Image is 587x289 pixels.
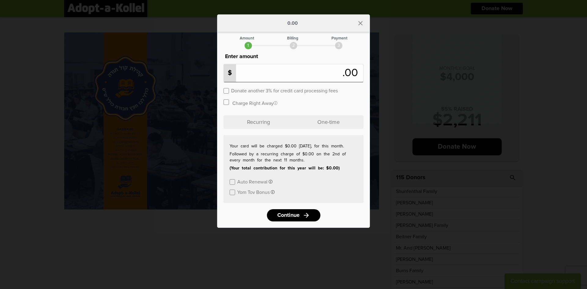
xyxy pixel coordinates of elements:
[230,151,357,163] p: Followed by a recurring charge of $0.00 on the 2nd of every month for the next 11 months.
[303,212,310,219] i: arrow_forward
[231,87,338,93] label: Donate another 3% for credit card processing fees
[223,52,364,61] p: Enter amount
[287,21,298,26] p: 0.00
[357,20,364,27] i: close
[267,209,320,221] a: Continuearrow_forward
[230,165,357,171] p: (Your total contribution for this year will be: $0.00)
[223,115,293,129] p: Recurring
[331,36,347,40] div: Payment
[224,64,236,82] p: $
[335,42,342,49] div: 3
[237,189,270,195] label: Yom Tov Bonus
[230,143,357,149] p: Your card will be charged $0.00 [DATE], for this month.
[237,189,275,195] button: Yom Tov Bonus
[245,42,252,49] div: 1
[293,115,364,129] p: One-time
[240,36,254,40] div: Amount
[277,213,300,218] span: Continue
[232,100,277,106] label: Charge Right Away
[342,68,361,79] span: .00
[237,179,272,184] button: Auto Renewal
[290,42,297,49] div: 2
[287,36,298,40] div: Billing
[237,179,268,184] label: Auto Renewal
